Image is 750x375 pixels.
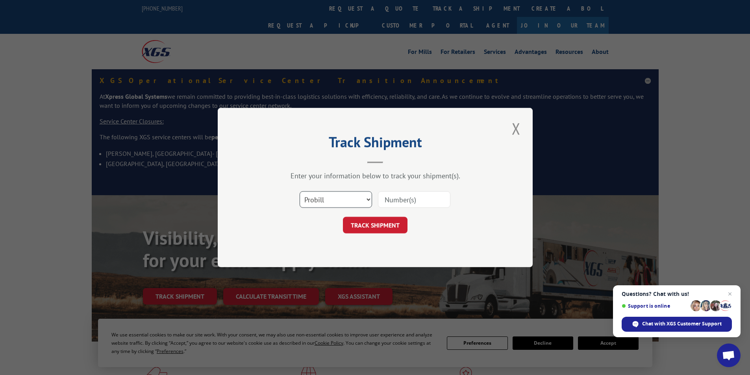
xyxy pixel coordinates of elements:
[378,191,450,208] input: Number(s)
[343,217,407,233] button: TRACK SHIPMENT
[622,317,732,332] span: Chat with XGS Customer Support
[509,118,523,139] button: Close modal
[257,137,493,151] h2: Track Shipment
[717,344,741,367] a: Open chat
[257,171,493,180] div: Enter your information below to track your shipment(s).
[642,320,722,327] span: Chat with XGS Customer Support
[622,303,688,309] span: Support is online
[622,291,732,297] span: Questions? Chat with us!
